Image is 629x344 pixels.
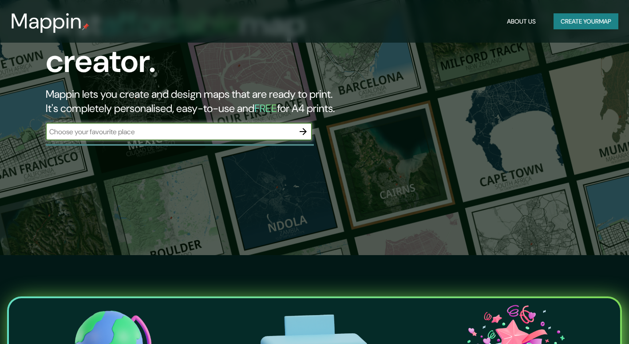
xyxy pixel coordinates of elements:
h2: Mappin lets you create and design maps that are ready to print. It's completely personalised, eas... [46,87,360,116]
h5: FREE [254,101,277,115]
iframe: Help widget launcher [550,309,619,334]
input: Choose your favourite place [46,127,294,137]
button: Create yourmap [554,13,618,30]
button: About Us [503,13,539,30]
h3: Mappin [11,9,82,34]
img: mappin-pin [82,23,89,30]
